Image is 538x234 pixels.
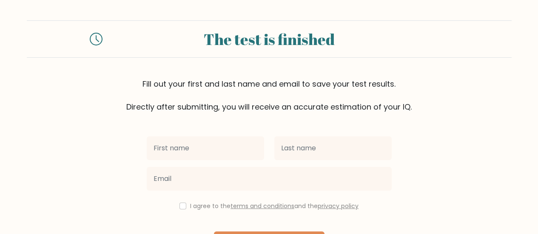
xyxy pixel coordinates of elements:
[190,202,359,210] label: I agree to the and the
[231,202,294,210] a: terms and conditions
[274,136,392,160] input: Last name
[147,167,392,191] input: Email
[113,28,426,51] div: The test is finished
[147,136,264,160] input: First name
[27,78,512,113] div: Fill out your first and last name and email to save your test results. Directly after submitting,...
[318,202,359,210] a: privacy policy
